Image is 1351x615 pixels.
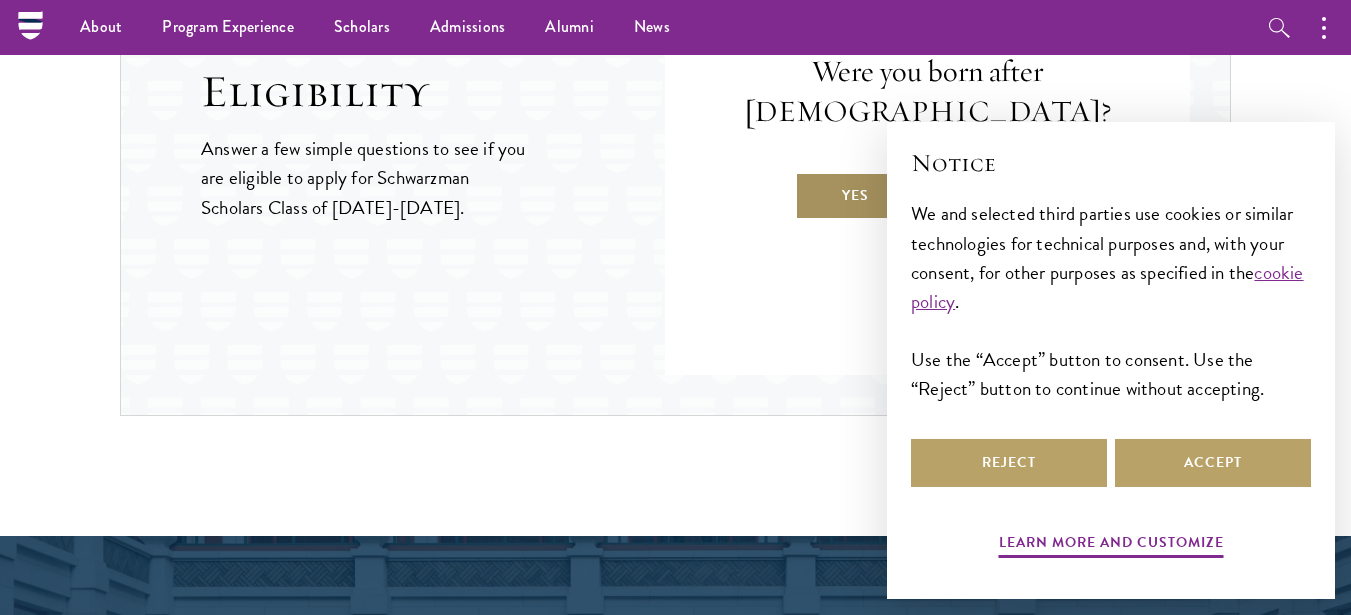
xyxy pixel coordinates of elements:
button: Learn more and customize [999,530,1224,561]
div: We and selected third parties use cookies or similar technologies for technical purposes and, wit... [911,199,1311,402]
button: Reject [911,439,1107,487]
label: Yes [795,172,915,220]
h2: Check Your Eligibility [201,8,665,120]
p: Answer a few simple questions to see if you are eligible to apply for Schwarzman Scholars Class o... [201,134,528,221]
button: Accept [1115,439,1311,487]
a: cookie policy [911,258,1304,316]
h2: Notice [911,146,1311,180]
p: Were you born after [DEMOGRAPHIC_DATA]? [725,52,1131,132]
